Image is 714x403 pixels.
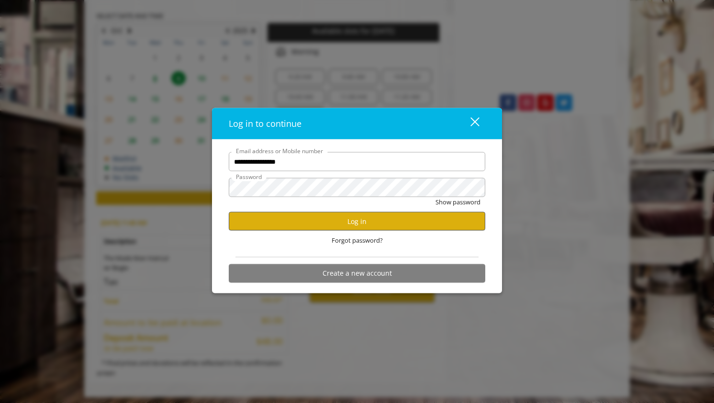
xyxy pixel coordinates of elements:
label: Email address or Mobile number [231,146,328,156]
button: Create a new account [229,264,485,282]
button: Show password [435,197,480,207]
span: Forgot password? [332,235,383,246]
input: Password [229,178,485,197]
div: close dialog [459,116,479,131]
input: Email address or Mobile number [229,152,485,171]
span: Log in to continue [229,118,301,129]
button: close dialog [453,114,485,134]
button: Log in [229,212,485,231]
label: Password [231,172,267,181]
